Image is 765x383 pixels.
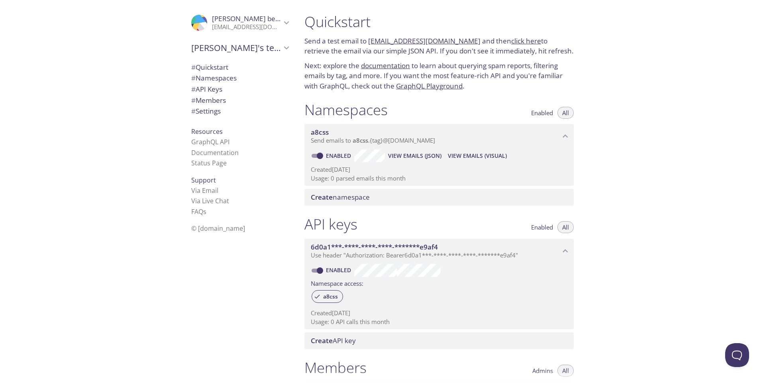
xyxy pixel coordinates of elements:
[368,36,481,45] a: [EMAIL_ADDRESS][DOMAIN_NAME]
[557,221,574,233] button: All
[311,318,567,326] p: Usage: 0 API calls this month
[318,293,343,300] span: a8css
[311,165,567,174] p: Created [DATE]
[385,149,445,162] button: View Emails (JSON)
[191,84,196,94] span: #
[311,309,567,317] p: Created [DATE]
[191,106,221,116] span: Settings
[191,73,237,82] span: Namespaces
[304,61,574,91] p: Next: explore the to learn about querying spam reports, filtering emails by tag, and more. If you...
[212,23,281,31] p: [EMAIL_ADDRESS][DOMAIN_NAME]
[448,151,507,161] span: View Emails (Visual)
[526,107,558,119] button: Enabled
[388,151,441,161] span: View Emails (JSON)
[511,36,541,45] a: click here
[191,73,196,82] span: #
[191,137,229,146] a: GraphQL API
[311,136,435,144] span: Send emails to . {tag} @[DOMAIN_NAME]
[304,215,357,233] h1: API keys
[528,365,558,377] button: Admins
[304,332,574,349] div: Create API Key
[396,81,463,90] a: GraphQL Playground
[191,186,218,195] a: Via Email
[725,343,749,367] iframe: Help Scout Beacon - Open
[325,152,354,159] a: Enabled
[203,207,206,216] span: s
[212,14,304,23] span: [PERSON_NAME] benrahhou
[304,189,574,206] div: Create namespace
[185,10,295,36] div: Ali benrahhou
[191,224,245,233] span: © [DOMAIN_NAME]
[311,192,333,202] span: Create
[191,96,226,105] span: Members
[185,84,295,95] div: API Keys
[185,37,295,58] div: Ali's team
[311,336,333,345] span: Create
[191,63,196,72] span: #
[304,124,574,149] div: a8css namespace
[361,61,410,70] a: documentation
[311,336,356,345] span: API key
[191,84,222,94] span: API Keys
[312,290,343,303] div: a8css
[311,192,370,202] span: namespace
[557,365,574,377] button: All
[311,174,567,183] p: Usage: 0 parsed emails this month
[304,359,367,377] h1: Members
[191,42,281,53] span: [PERSON_NAME]'s team
[185,62,295,73] div: Quickstart
[304,101,388,119] h1: Namespaces
[353,136,368,144] span: a8css
[191,159,227,167] a: Status Page
[191,196,229,205] a: Via Live Chat
[191,176,216,185] span: Support
[557,107,574,119] button: All
[185,106,295,117] div: Team Settings
[191,106,196,116] span: #
[191,63,228,72] span: Quickstart
[311,277,363,289] label: Namespace access:
[304,36,574,56] p: Send a test email to and then to retrieve the email via our simple JSON API. If you don't see it ...
[325,266,354,274] a: Enabled
[445,149,510,162] button: View Emails (Visual)
[304,13,574,31] h1: Quickstart
[185,73,295,84] div: Namespaces
[311,128,329,137] span: a8css
[191,96,196,105] span: #
[191,127,223,136] span: Resources
[185,95,295,106] div: Members
[526,221,558,233] button: Enabled
[191,148,239,157] a: Documentation
[191,207,206,216] a: FAQ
